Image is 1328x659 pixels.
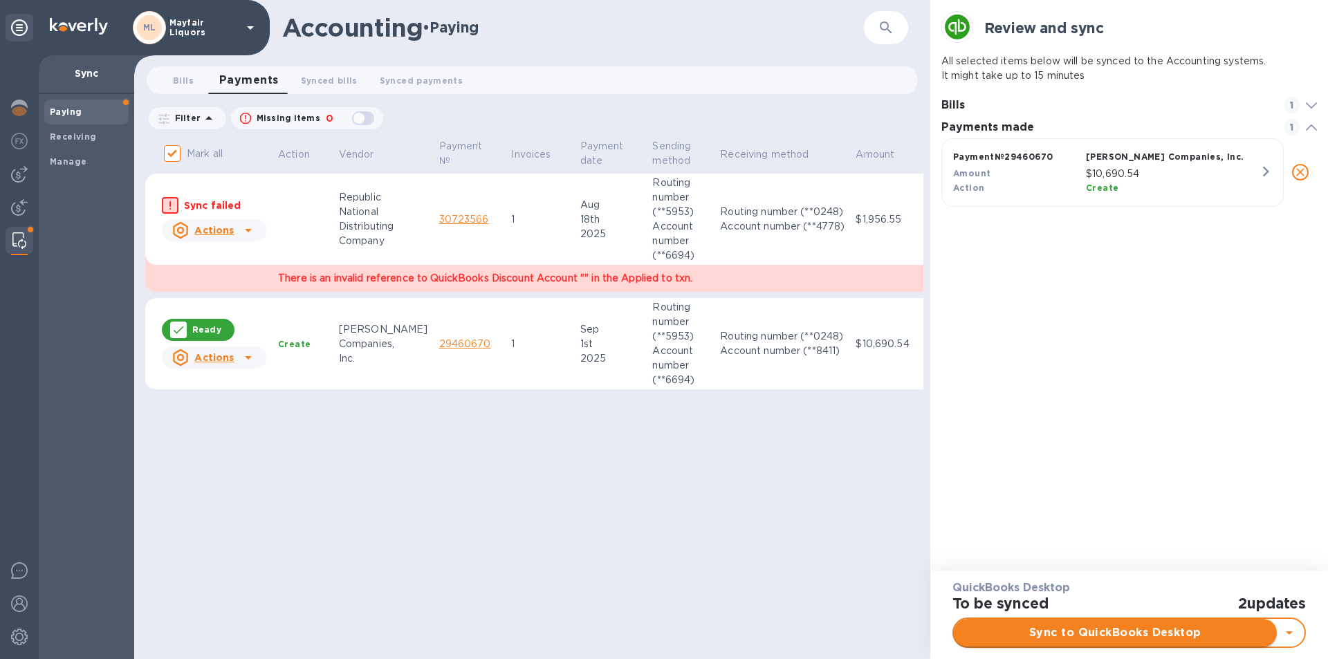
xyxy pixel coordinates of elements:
[1238,595,1306,612] h2: 2 updates
[50,106,82,117] b: Paying
[511,147,569,162] span: Invoices
[194,225,234,236] u: Actions
[50,131,97,142] b: Receiving
[6,14,33,41] div: Unpin categories
[11,133,28,149] img: Foreign exchange
[423,19,479,36] h2: • Paying
[941,116,1317,138] div: Payments made 1
[339,147,392,162] span: Vendor
[187,147,223,161] p: Mark all
[439,139,501,168] span: Payment №
[580,322,642,337] div: Sep
[50,18,108,35] img: Logo
[339,147,374,162] p: Vendor
[965,624,1266,641] span: Sync to QuickBooks Desktop
[580,351,642,366] div: 2025
[380,73,463,88] span: Synced payments
[143,22,156,33] b: ML
[282,13,423,42] h1: Accounting
[953,183,984,193] b: Action
[50,156,86,167] b: Manage
[953,151,1053,162] b: Payment № 29460670
[194,352,234,363] u: Actions
[339,219,428,234] div: Distributing
[856,147,912,162] span: Amount
[184,198,267,212] p: Sync failed
[1086,183,1118,193] b: Create
[339,234,428,248] div: Company
[511,212,569,227] p: 1
[856,147,894,162] p: Amount
[856,337,912,351] p: $10,690.54
[192,324,221,335] p: Ready
[278,271,919,286] p: There is an invalid reference to QuickBooks Discount Account "" in the Applied to txn.
[1290,122,1293,133] b: 1
[580,337,642,351] div: 1st
[652,139,691,168] p: Sending method
[339,337,428,351] div: Companies,
[580,139,624,168] p: Payment date
[720,147,809,162] p: Receiving method
[278,339,311,349] b: Create
[954,619,1277,647] button: Sync to QuickBooks Desktop
[720,147,827,162] span: Receiving method
[169,18,239,37] p: Mayfair Liquors
[941,138,1284,207] button: Payment№29460670[PERSON_NAME] Companies, Inc.Amount$10,690.54ActionCreate
[439,139,483,168] p: Payment №
[1290,100,1293,111] b: 1
[257,112,320,124] p: Missing items
[580,227,642,241] div: 2025
[439,338,491,349] a: 29460670
[941,120,1034,133] b: Payments made
[339,351,428,366] div: Inc.
[339,205,428,219] div: National
[856,212,912,227] p: $1,956.55
[952,582,1306,595] h3: QuickBooks Desktop
[953,168,990,178] b: Amount
[941,98,965,111] b: Bills
[720,329,845,344] div: Routing number (**0248)
[580,198,642,212] div: Aug
[50,66,123,80] p: Sync
[1086,151,1244,162] b: [PERSON_NAME] Companies, Inc.
[301,73,358,88] span: Synced bills
[219,71,279,90] span: Payments
[941,94,1317,116] div: Bills 1
[278,147,328,162] span: Action
[941,138,1317,207] div: grid
[952,595,1049,612] h2: To be synced
[720,344,845,358] div: Account number (**8411)
[652,139,709,168] span: Sending method
[720,219,845,234] div: Account number (**4778)
[580,212,642,227] div: 18th
[652,176,709,263] p: Routing number (**5953) Account number (**6694)
[720,205,845,219] div: Routing number (**0248)
[231,107,383,129] button: Missing items0
[339,190,428,205] div: Republic
[1284,156,1317,189] button: close
[580,139,642,168] span: Payment date
[326,111,333,126] p: 0
[278,147,310,162] p: Action
[439,214,489,225] a: 30723566
[652,300,709,387] p: Routing number (**5953) Account number (**6694)
[511,147,551,162] p: Invoices
[511,337,569,351] p: 1
[941,54,1317,83] p: All selected items below will be synced to the Accounting systems. It might take up to 15 minutes
[1086,167,1272,181] p: $10,690.54
[173,73,194,88] span: Bills
[984,19,1104,37] b: Review and sync
[169,112,201,124] p: Filter
[339,322,428,337] div: [PERSON_NAME]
